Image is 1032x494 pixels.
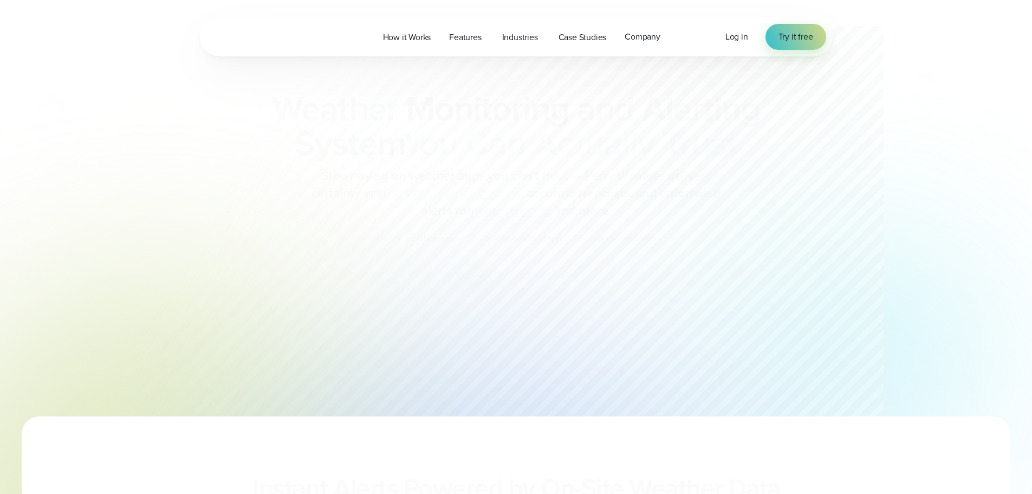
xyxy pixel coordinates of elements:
a: How it Works [374,26,440,48]
span: Case Studies [559,31,607,44]
a: Case Studies [549,26,616,48]
span: Industries [502,31,538,44]
span: Try it free [778,30,813,43]
span: Features [449,31,481,44]
span: How it Works [383,31,431,44]
a: Try it free [765,24,826,50]
a: Log in [725,30,748,43]
span: Company [625,30,660,43]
